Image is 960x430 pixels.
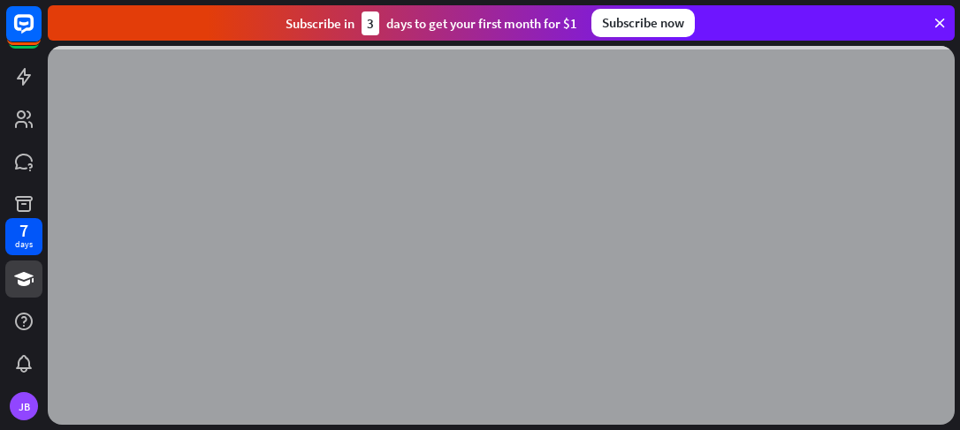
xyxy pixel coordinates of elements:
div: days [15,238,33,251]
div: Subscribe in days to get your first month for $1 [286,11,577,35]
div: JB [10,392,38,420]
div: Subscribe now [591,9,695,37]
div: 3 [362,11,379,35]
a: 7 days [5,218,42,255]
div: 7 [19,223,28,238]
